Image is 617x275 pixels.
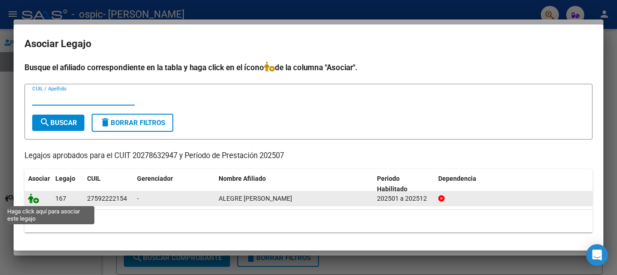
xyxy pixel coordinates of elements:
span: ALEGRE SANTIAGO ANTONIO [219,195,292,202]
datatable-header-cell: Gerenciador [133,169,215,199]
button: Buscar [32,115,84,131]
mat-icon: search [39,117,50,128]
h4: Busque el afiliado correspondiente en la tabla y haga click en el ícono de la columna "Asociar". [24,62,593,73]
mat-icon: delete [100,117,111,128]
span: Periodo Habilitado [377,175,407,193]
datatable-header-cell: Dependencia [435,169,593,199]
span: Gerenciador [137,175,173,182]
datatable-header-cell: Asociar [24,169,52,199]
span: Nombre Afiliado [219,175,266,182]
div: 27592222154 [87,193,127,204]
p: Legajos aprobados para el CUIT 20278632947 y Período de Prestación 202507 [24,150,593,162]
datatable-header-cell: CUIL [83,169,133,199]
span: Buscar [39,119,77,127]
h2: Asociar Legajo [24,35,593,53]
span: 167 [55,195,66,202]
div: Open Intercom Messenger [586,244,608,266]
span: Dependencia [438,175,476,182]
span: Borrar Filtros [100,119,165,127]
datatable-header-cell: Legajo [52,169,83,199]
datatable-header-cell: Nombre Afiliado [215,169,373,199]
span: CUIL [87,175,101,182]
button: Borrar Filtros [92,114,173,132]
span: - [137,195,139,202]
div: 1 registros [24,210,593,232]
span: Legajo [55,175,75,182]
span: Asociar [28,175,50,182]
datatable-header-cell: Periodo Habilitado [373,169,435,199]
div: 202501 a 202512 [377,193,431,204]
